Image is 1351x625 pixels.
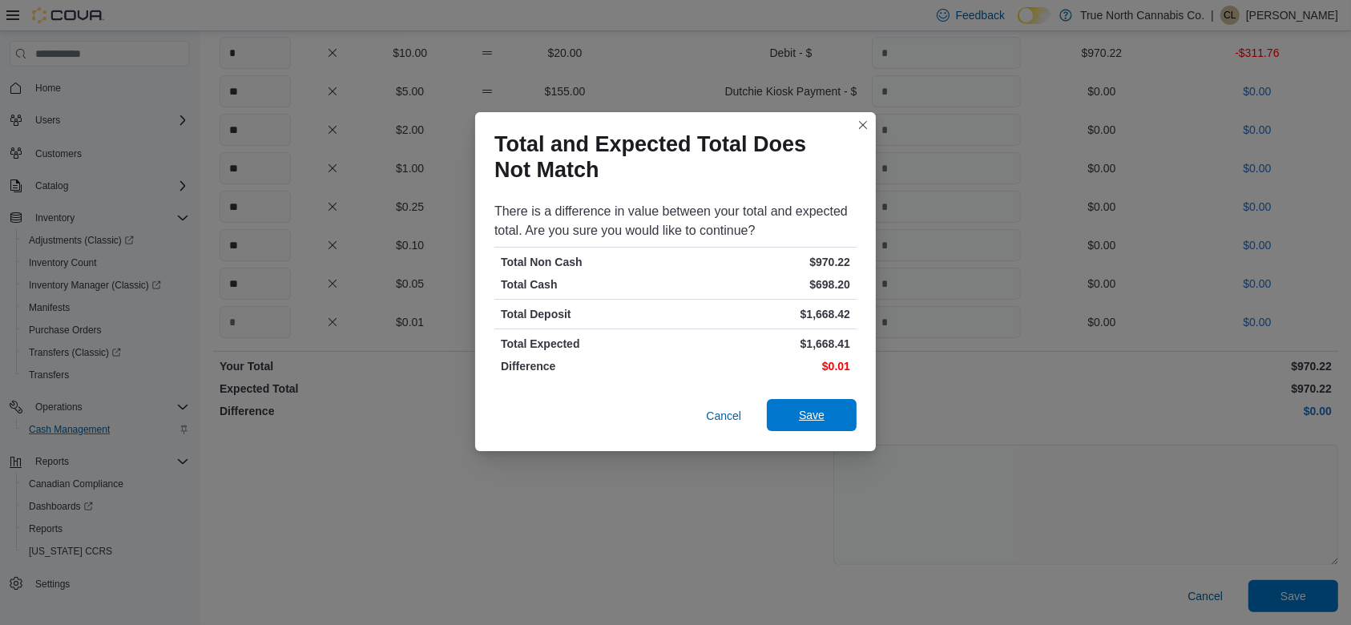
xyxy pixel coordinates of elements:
button: Closes this modal window [853,115,873,135]
p: $970.22 [679,254,850,270]
span: Save [799,407,825,423]
p: $1,668.42 [679,306,850,322]
p: $698.20 [679,276,850,292]
button: Cancel [700,400,748,432]
p: Total Deposit [501,306,672,322]
p: Difference [501,358,672,374]
p: Total Non Cash [501,254,672,270]
p: $0.01 [679,358,850,374]
button: Save [767,399,857,431]
p: Total Cash [501,276,672,292]
div: There is a difference in value between your total and expected total. Are you sure you would like... [494,202,857,240]
span: Cancel [706,408,741,424]
p: Total Expected [501,336,672,352]
p: $1,668.41 [679,336,850,352]
h1: Total and Expected Total Does Not Match [494,131,844,183]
